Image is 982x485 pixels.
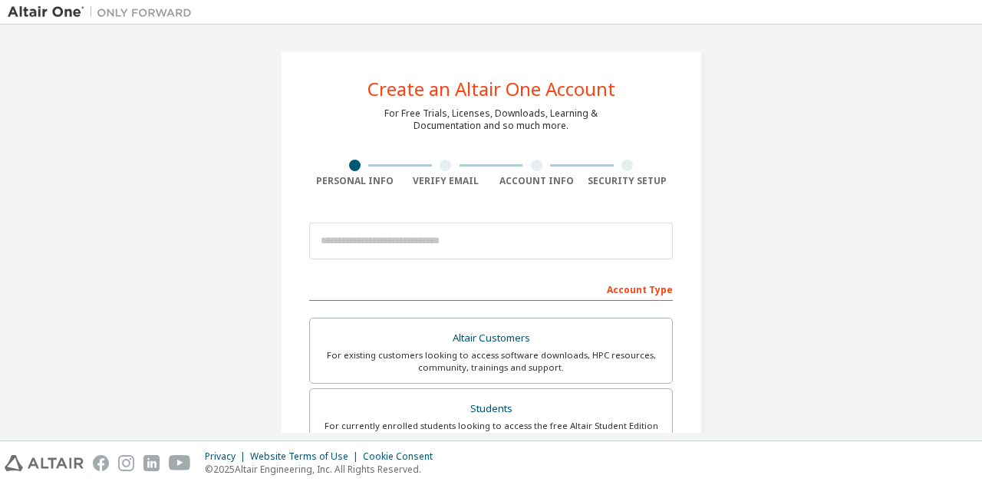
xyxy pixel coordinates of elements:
img: youtube.svg [169,455,191,471]
div: Verify Email [400,175,492,187]
div: For currently enrolled students looking to access the free Altair Student Edition bundle and all ... [319,420,663,444]
img: Altair One [8,5,199,20]
div: Altair Customers [319,328,663,349]
img: altair_logo.svg [5,455,84,471]
div: Cookie Consent [363,450,442,463]
div: Website Terms of Use [250,450,363,463]
div: Personal Info [309,175,400,187]
div: Create an Altair One Account [367,80,615,98]
img: linkedin.svg [143,455,160,471]
div: Privacy [205,450,250,463]
div: Account Type [309,276,673,301]
img: instagram.svg [118,455,134,471]
p: © 2025 Altair Engineering, Inc. All Rights Reserved. [205,463,442,476]
div: Security Setup [582,175,674,187]
div: For Free Trials, Licenses, Downloads, Learning & Documentation and so much more. [384,107,598,132]
div: Students [319,398,663,420]
div: For existing customers looking to access software downloads, HPC resources, community, trainings ... [319,349,663,374]
img: facebook.svg [93,455,109,471]
div: Account Info [491,175,582,187]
